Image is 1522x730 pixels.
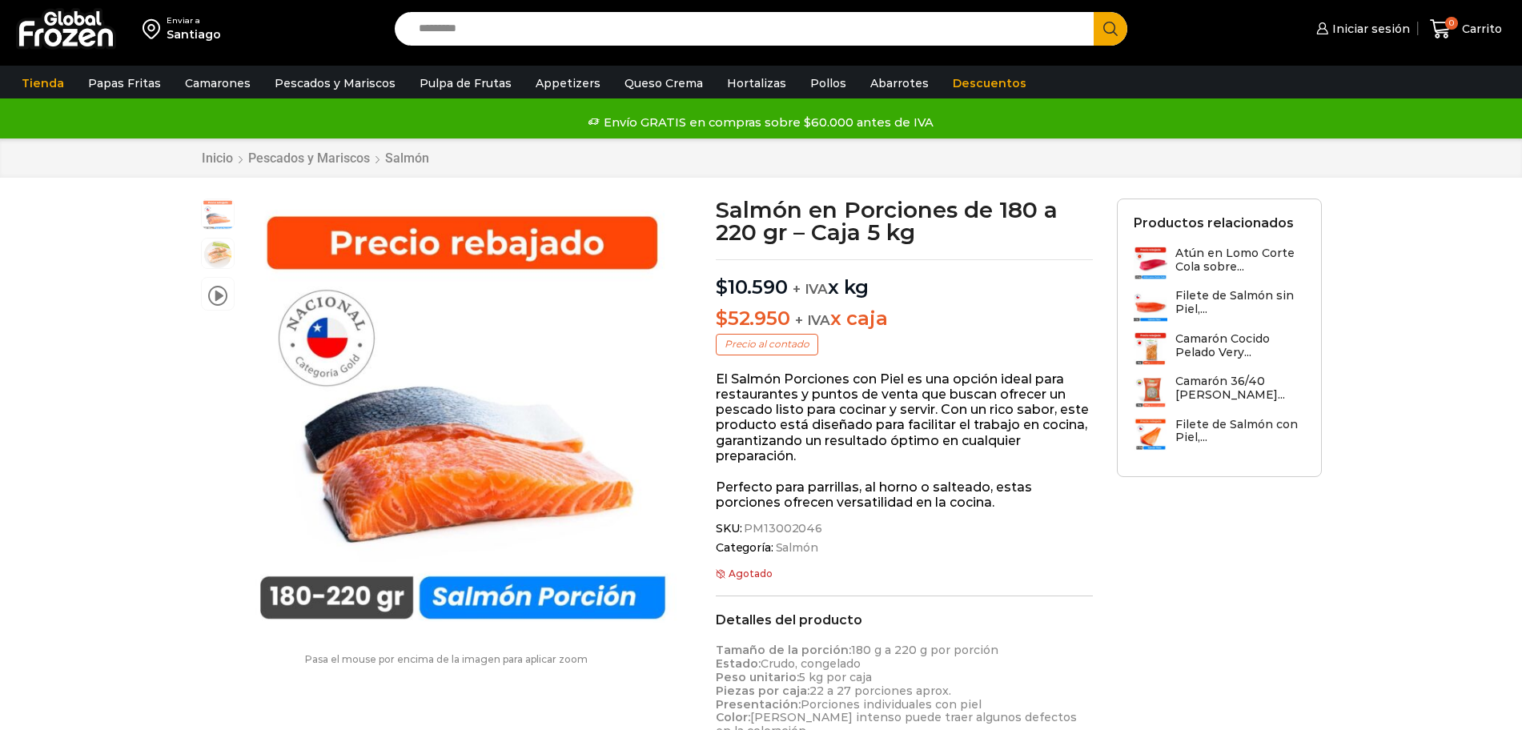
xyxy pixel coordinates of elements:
h3: Camarón 36/40 [PERSON_NAME]... [1175,375,1305,402]
div: 1 / 3 [243,199,682,638]
span: 0 [1445,17,1458,30]
p: Precio al contado [716,334,818,355]
a: Papas Fritas [80,68,169,98]
a: Descuentos [945,68,1034,98]
a: Hortalizas [719,68,794,98]
span: $ [716,275,728,299]
span: $ [716,307,728,330]
nav: Breadcrumb [201,150,430,166]
strong: Piezas por caja: [716,684,809,698]
strong: Presentación: [716,697,801,712]
a: Inicio [201,150,234,166]
p: Agotado [716,568,1093,580]
span: plato-salmon [202,239,234,271]
strong: Tamaño de la porción: [716,643,851,657]
span: Carrito [1458,21,1502,37]
h3: Camarón Cocido Pelado Very... [1175,332,1305,359]
h3: Filete de Salmón con Piel,... [1175,418,1305,445]
a: Iniciar sesión [1312,13,1410,45]
p: Pasa el mouse por encima de la imagen para aplicar zoom [201,654,693,665]
h2: Productos relacionados [1134,215,1294,231]
a: Tienda [14,68,72,98]
img: salmon porcion [243,199,682,638]
a: Atún en Lomo Corte Cola sobre... [1134,247,1305,281]
span: PM13002046 [741,522,822,535]
strong: Peso unitario: [716,670,799,684]
span: + IVA [793,281,828,297]
h2: Detalles del producto [716,612,1093,628]
strong: Estado: [716,656,761,671]
h3: Atún en Lomo Corte Cola sobre... [1175,247,1305,274]
p: Perfecto para parrillas, al horno o salteado, estas porciones ofrecen versatilidad en la cocina. [716,479,1093,510]
a: Camarón Cocido Pelado Very... [1134,332,1305,367]
p: El Salmón Porciones con Piel es una opción ideal para restaurantes y puntos de venta que buscan o... [716,371,1093,463]
strong: Color: [716,710,750,724]
button: Search button [1094,12,1127,46]
img: address-field-icon.svg [143,15,167,42]
a: Pescados y Mariscos [247,150,371,166]
a: Salmón [773,541,818,555]
div: Santiago [167,26,221,42]
span: Iniciar sesión [1328,21,1410,37]
a: Pescados y Mariscos [267,68,404,98]
a: 0 Carrito [1426,10,1506,48]
a: Queso Crema [616,68,711,98]
a: Abarrotes [862,68,937,98]
div: Enviar a [167,15,221,26]
h3: Filete de Salmón sin Piel,... [1175,289,1305,316]
a: Filete de Salmón sin Piel,... [1134,289,1305,323]
a: Camarón 36/40 [PERSON_NAME]... [1134,375,1305,409]
a: Filete de Salmón con Piel,... [1134,418,1305,452]
a: Pollos [802,68,854,98]
h1: Salmón en Porciones de 180 a 220 gr – Caja 5 kg [716,199,1093,243]
p: x kg [716,259,1093,299]
span: salmon porcion [202,199,234,231]
a: Camarones [177,68,259,98]
a: Appetizers [528,68,608,98]
p: x caja [716,307,1093,331]
bdi: 10.590 [716,275,787,299]
span: SKU: [716,522,1093,535]
a: Salmón [384,150,430,166]
bdi: 52.950 [716,307,789,330]
span: + IVA [795,312,830,328]
span: Categoría: [716,541,1093,555]
a: Pulpa de Frutas [412,68,520,98]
